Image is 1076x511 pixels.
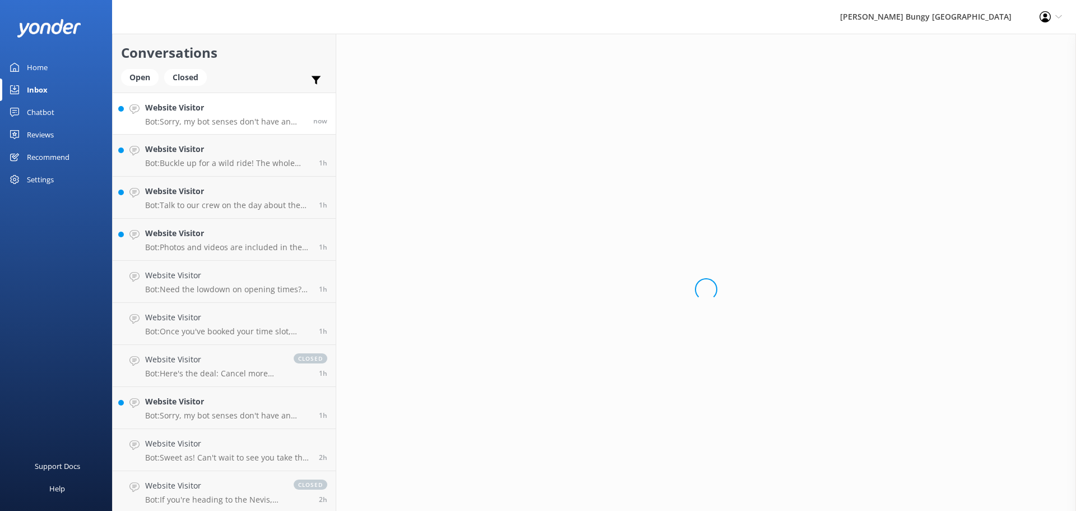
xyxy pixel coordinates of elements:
span: Sep 26 2025 02:01pm (UTC +12:00) Pacific/Auckland [319,326,327,336]
span: closed [294,353,327,363]
div: Reviews [27,123,54,146]
h4: Website Visitor [145,353,282,366]
p: Bot: If you're heading to the Nevis, our transport is compulsory. You can drive to the [GEOGRAPHI... [145,495,282,505]
div: Settings [27,168,54,191]
p: Bot: Need the lowdown on opening times? Here's the scoop: - **[GEOGRAPHIC_DATA] Bungy & Climb**: ... [145,284,310,294]
p: Bot: Sweet as! Can't wait to see you take the leap! 🤘 [145,453,310,463]
p: Bot: Here's the deal: Cancel more than 48 hours ahead, and you get a full refund. Less than 48 ho... [145,369,282,379]
p: Bot: Photos and videos are included in the price of all our activities, except for the zipride, w... [145,242,310,252]
h2: Conversations [121,42,327,63]
a: Website VisitorBot:Sorry, my bot senses don't have an answer for that, please try and rephrase yo... [113,387,336,429]
h4: Website Visitor [145,395,310,408]
div: Help [49,477,65,500]
div: Inbox [27,79,48,101]
span: Sep 26 2025 02:27pm (UTC +12:00) Pacific/Auckland [319,158,327,168]
p: Bot: Sorry, my bot senses don't have an answer for that, please try and rephrase your question, I... [145,411,310,421]
span: Sep 26 2025 03:33pm (UTC +12:00) Pacific/Auckland [313,116,327,126]
div: Home [27,56,48,79]
span: Sep 26 2025 12:55pm (UTC +12:00) Pacific/Auckland [319,495,327,504]
span: Sep 26 2025 01:59pm (UTC +12:00) Pacific/Auckland [319,411,327,420]
span: Sep 26 2025 02:24pm (UTC +12:00) Pacific/Auckland [319,200,327,210]
p: Bot: Talk to our crew on the day about the jump styles we offer. They'll hook you up with the bes... [145,200,310,210]
a: Website VisitorBot:Photos and videos are included in the price of all our activities, except for ... [113,219,336,261]
h4: Website Visitor [145,102,305,114]
p: Bot: Sorry, my bot senses don't have an answer for that, please try and rephrase your question, I... [145,117,305,127]
img: yonder-white-logo.png [17,19,81,38]
span: closed [294,480,327,490]
div: Open [121,69,159,86]
h4: Website Visitor [145,143,310,155]
span: Sep 26 2025 02:22pm (UTC +12:00) Pacific/Auckland [319,242,327,252]
a: Website VisitorBot:Buckle up for a wild ride! The whole Nevis adventure, including the bus ride f... [113,135,336,177]
div: Recommend [27,146,69,168]
a: Website VisitorBot:Need the lowdown on opening times? Here's the scoop: - **[GEOGRAPHIC_DATA] Bun... [113,261,336,303]
h4: Website Visitor [145,438,310,450]
h4: Website Visitor [145,480,282,492]
p: Bot: Buckle up for a wild ride! The whole Nevis adventure, including the bus ride from [GEOGRAPHI... [145,158,310,168]
h4: Website Visitor [145,311,310,324]
h4: Website Visitor [145,269,310,282]
span: Sep 26 2025 02:06pm (UTC +12:00) Pacific/Auckland [319,284,327,294]
a: Website VisitorBot:Here's the deal: Cancel more than 48 hours ahead, and you get a full refund. L... [113,345,336,387]
h4: Website Visitor [145,185,310,197]
a: Open [121,71,164,83]
div: Support Docs [35,455,80,477]
a: Website VisitorBot:Talk to our crew on the day about the jump styles we offer. They'll hook you u... [113,177,336,219]
a: Website VisitorBot:Sorry, my bot senses don't have an answer for that, please try and rephrase yo... [113,93,336,135]
p: Bot: Once you've booked your time slot, you'll check in and then it's all about the adrenaline ru... [145,326,310,337]
a: Website VisitorBot:Sweet as! Can't wait to see you take the leap! 🤘2h [113,429,336,471]
h4: Website Visitor [145,227,310,240]
a: Website VisitorBot:Once you've booked your time slot, you'll check in and then it's all about the... [113,303,336,345]
div: Chatbot [27,101,54,123]
a: Closed [164,71,212,83]
span: Sep 26 2025 02:00pm (UTC +12:00) Pacific/Auckland [319,369,327,378]
span: Sep 26 2025 01:15pm (UTC +12:00) Pacific/Auckland [319,453,327,462]
div: Closed [164,69,207,86]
